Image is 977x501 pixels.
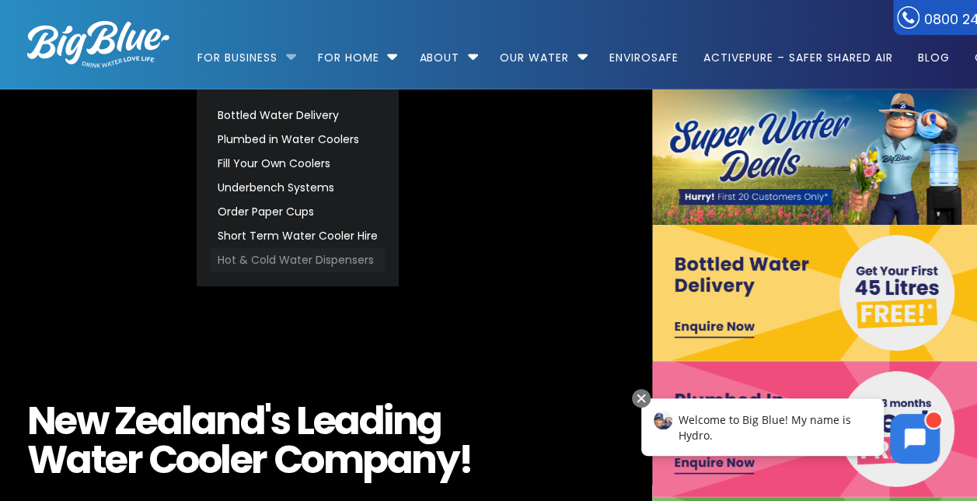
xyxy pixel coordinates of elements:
span: e [313,401,335,440]
span: Z [114,401,136,440]
span: o [301,440,323,479]
span: a [191,401,216,440]
span: r [251,440,267,479]
span: w [76,401,108,440]
span: W [27,440,67,479]
span: n [215,401,240,440]
span: C [148,440,176,479]
span: n [411,440,436,479]
iframe: Chatbot [625,386,955,479]
span: g [417,401,441,440]
span: ' [264,401,270,440]
a: Plumbed in Water Coolers [211,128,385,152]
span: o [198,440,221,479]
span: ! [459,440,473,479]
span: e [105,440,127,479]
span: d [359,401,384,440]
a: Fill Your Own Coolers [211,152,385,176]
span: N [27,401,55,440]
span: C [274,440,302,479]
span: a [334,401,359,440]
span: m [323,440,363,479]
span: y [436,440,459,479]
span: s [270,401,290,440]
span: a [157,401,182,440]
span: n [393,401,417,440]
span: d [240,401,265,440]
span: t [91,440,106,479]
span: i [383,401,393,440]
span: o [176,440,198,479]
img: logo [27,21,169,68]
span: l [220,440,230,479]
a: Short Term Water Cooler Hire [211,224,385,248]
span: e [230,440,252,479]
a: Order Paper Cups [211,200,385,224]
span: a [387,440,412,479]
span: a [66,440,91,479]
span: r [127,440,142,479]
span: e [54,401,76,440]
span: p [362,440,387,479]
span: e [135,401,157,440]
a: Underbench Systems [211,176,385,200]
span: l [181,401,191,440]
a: Bottled Water Delivery [211,103,385,128]
span: L [296,401,313,440]
a: Hot & Cold Water Dispensers [211,248,385,272]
